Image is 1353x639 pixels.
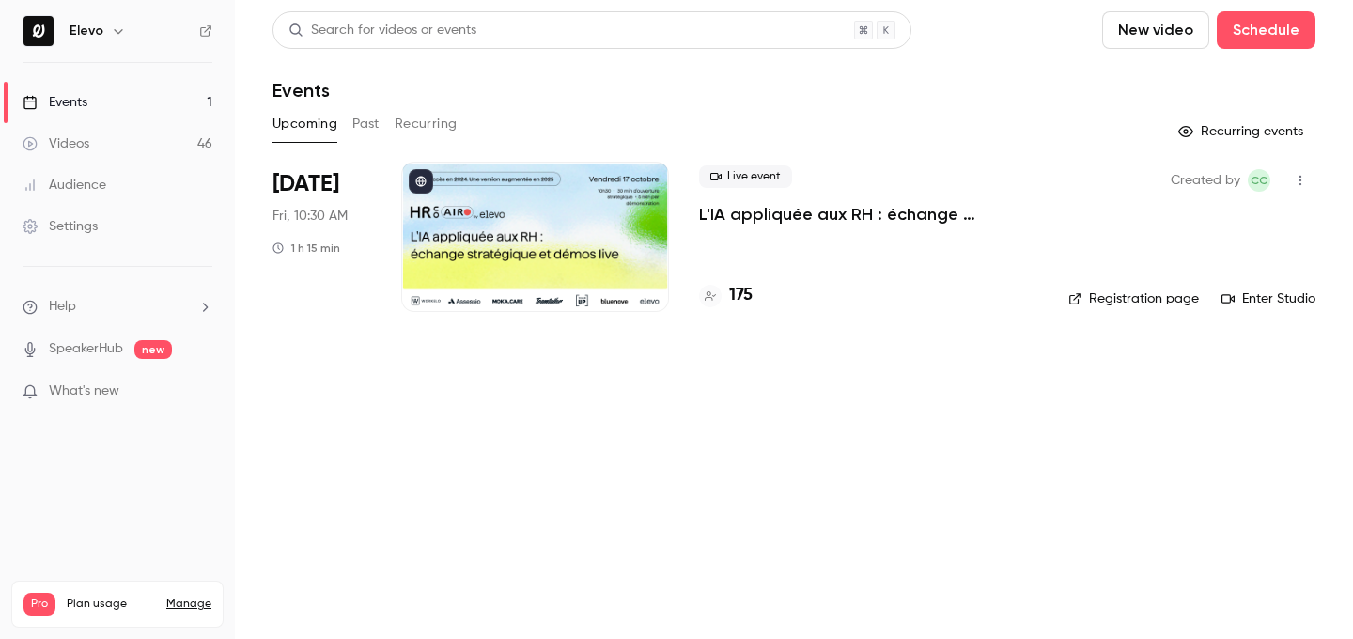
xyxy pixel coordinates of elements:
[352,109,380,139] button: Past
[49,297,76,317] span: Help
[49,339,123,359] a: SpeakerHub
[1102,11,1209,49] button: New video
[49,382,119,401] span: What's new
[699,283,753,308] a: 175
[272,109,337,139] button: Upcoming
[729,283,753,308] h4: 175
[272,169,339,199] span: [DATE]
[23,134,89,153] div: Videos
[1171,169,1240,192] span: Created by
[699,165,792,188] span: Live event
[23,217,98,236] div: Settings
[134,340,172,359] span: new
[23,297,212,317] li: help-dropdown-opener
[1251,169,1267,192] span: CC
[23,93,87,112] div: Events
[272,162,371,312] div: Oct 17 Fri, 10:30 AM (Europe/Paris)
[23,16,54,46] img: Elevo
[1170,117,1315,147] button: Recurring events
[699,203,1038,226] a: L'IA appliquée aux RH : échange stratégique et démos live.
[1221,289,1315,308] a: Enter Studio
[67,597,155,612] span: Plan usage
[166,597,211,612] a: Manage
[23,593,55,616] span: Pro
[70,22,103,40] h6: Elevo
[272,241,340,256] div: 1 h 15 min
[23,176,106,195] div: Audience
[272,79,330,101] h1: Events
[1248,169,1270,192] span: Clara Courtillier
[395,109,458,139] button: Recurring
[1217,11,1315,49] button: Schedule
[1068,289,1199,308] a: Registration page
[288,21,476,40] div: Search for videos or events
[272,207,348,226] span: Fri, 10:30 AM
